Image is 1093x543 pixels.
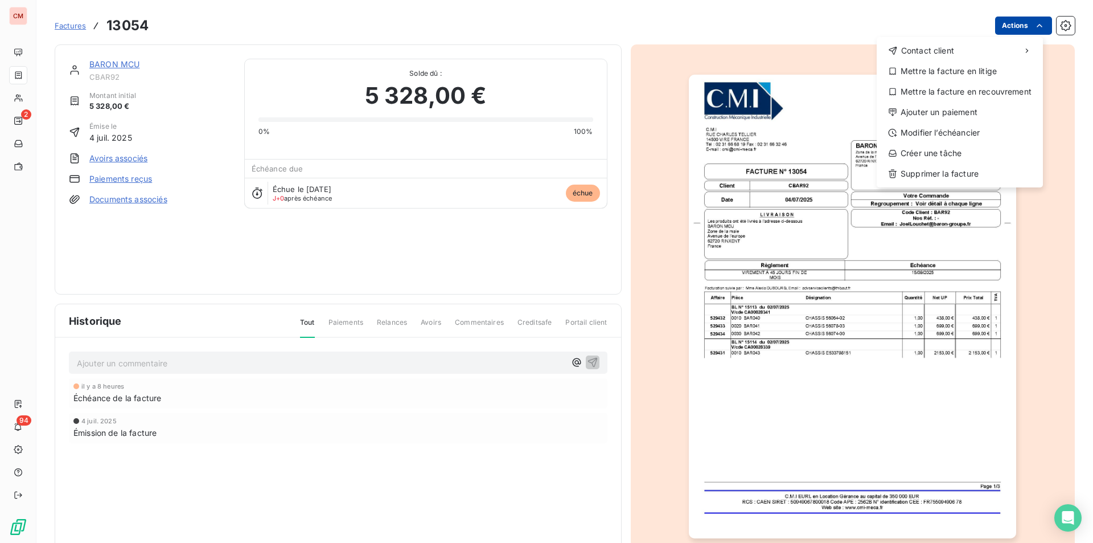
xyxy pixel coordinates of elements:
[881,165,1038,183] div: Supprimer la facture
[881,62,1038,80] div: Mettre la facture en litige
[881,103,1038,121] div: Ajouter un paiement
[881,144,1038,162] div: Créer une tâche
[881,83,1038,101] div: Mettre la facture en recouvrement
[877,37,1043,187] div: Actions
[881,124,1038,142] div: Modifier l’échéancier
[901,45,954,56] span: Contact client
